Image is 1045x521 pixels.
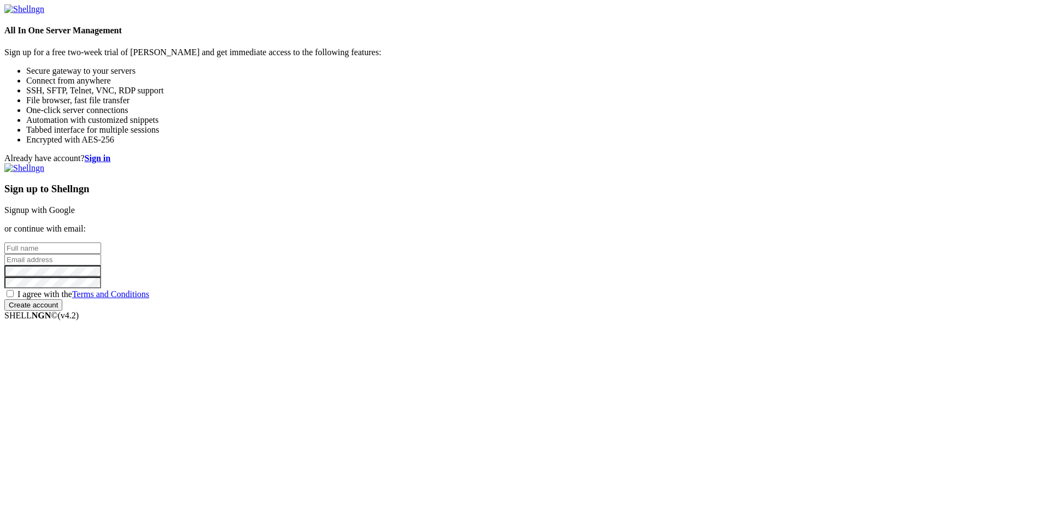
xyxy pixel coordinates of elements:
b: NGN [32,311,51,320]
li: Encrypted with AES-256 [26,135,1041,145]
li: Connect from anywhere [26,76,1041,86]
li: Automation with customized snippets [26,115,1041,125]
li: One-click server connections [26,105,1041,115]
img: Shellngn [4,4,44,14]
span: 4.2.0 [58,311,79,320]
p: or continue with email: [4,224,1041,234]
input: Full name [4,242,101,254]
li: SSH, SFTP, Telnet, VNC, RDP support [26,86,1041,96]
span: SHELL © [4,311,79,320]
li: Tabbed interface for multiple sessions [26,125,1041,135]
img: Shellngn [4,163,44,173]
li: File browser, fast file transfer [26,96,1041,105]
input: Create account [4,299,62,311]
input: Email address [4,254,101,265]
a: Signup with Google [4,205,75,215]
a: Terms and Conditions [72,289,149,299]
p: Sign up for a free two-week trial of [PERSON_NAME] and get immediate access to the following feat... [4,48,1041,57]
h4: All In One Server Management [4,26,1041,35]
div: Already have account? [4,153,1041,163]
a: Sign in [85,153,111,163]
input: I agree with theTerms and Conditions [7,290,14,297]
li: Secure gateway to your servers [26,66,1041,76]
span: I agree with the [17,289,149,299]
h3: Sign up to Shellngn [4,183,1041,195]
